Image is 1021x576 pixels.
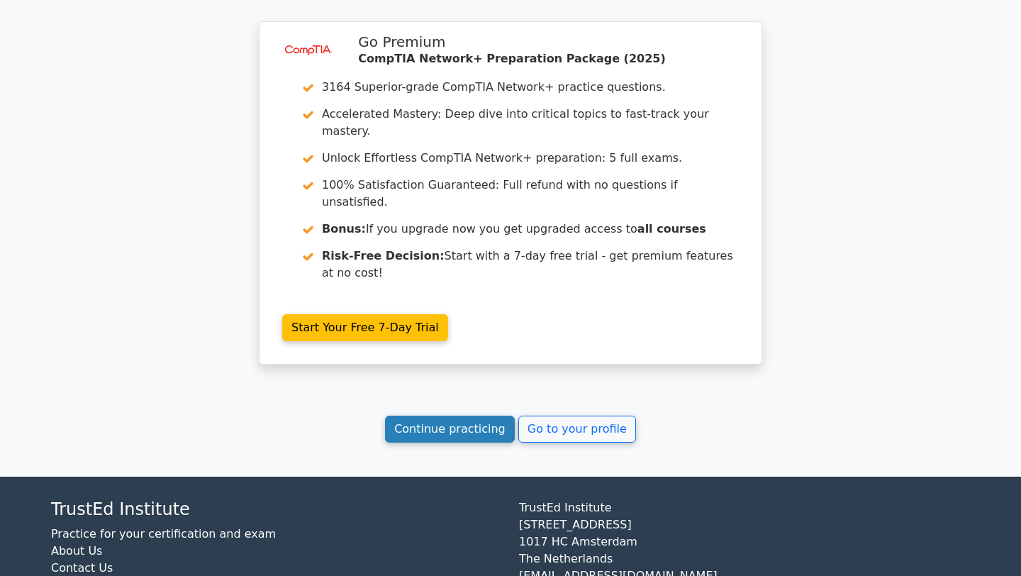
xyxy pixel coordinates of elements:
a: Start Your Free 7-Day Trial [282,314,448,341]
a: Continue practicing [385,416,515,443]
h4: TrustEd Institute [51,499,502,520]
a: Practice for your certification and exam [51,527,276,541]
a: Contact Us [51,561,113,575]
a: Go to your profile [518,416,636,443]
a: About Us [51,544,102,558]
